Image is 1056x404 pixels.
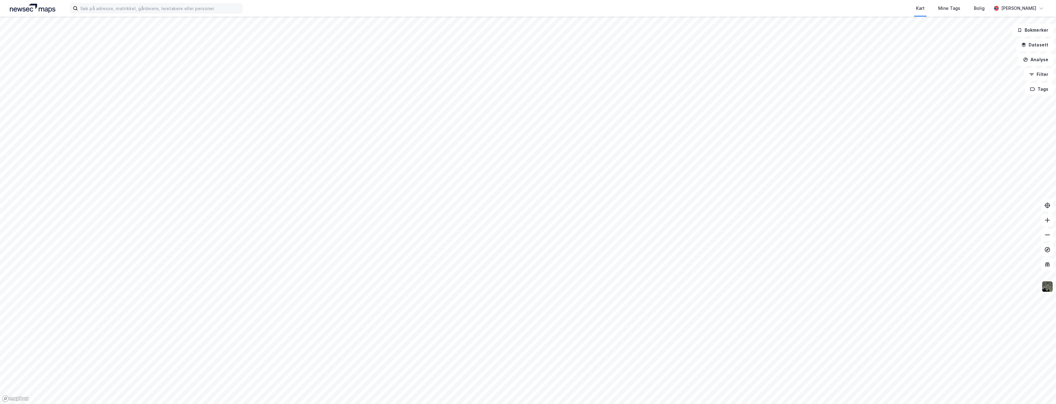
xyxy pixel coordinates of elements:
img: 9k= [1042,281,1053,292]
a: Mapbox homepage [2,395,29,402]
input: Søk på adresse, matrikkel, gårdeiere, leietakere eller personer [78,4,242,13]
div: [PERSON_NAME] [1001,5,1036,12]
button: Filter [1024,68,1054,81]
div: Mine Tags [938,5,960,12]
div: Kart [916,5,925,12]
button: Tags [1025,83,1054,95]
button: Datasett [1016,39,1054,51]
iframe: Chat Widget [1025,374,1056,404]
button: Bokmerker [1012,24,1054,36]
div: Bolig [974,5,985,12]
img: logo.a4113a55bc3d86da70a041830d287a7e.svg [10,4,55,13]
button: Analyse [1018,53,1054,66]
